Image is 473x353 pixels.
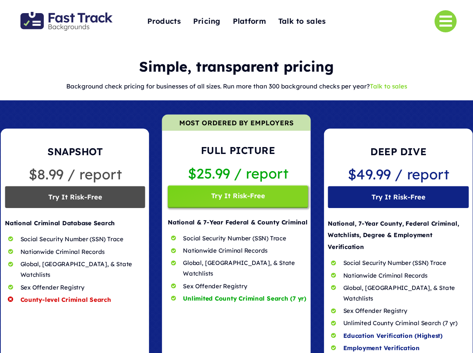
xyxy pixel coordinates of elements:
span: Background check pricing for businesses of all sizes. Run more than 300 background checks per year? [66,82,370,90]
a: Fast Track Backgrounds Logo [20,11,113,20]
span: Talk to sales [278,15,326,28]
a: Platform [233,13,266,30]
span: Platform [233,15,266,28]
a: Link to # [435,10,457,32]
a: Pricing [193,13,221,30]
a: Talk to sales [278,13,326,30]
span: Products [147,15,181,28]
a: Talk to sales [370,82,407,90]
nav: One Page [126,1,347,42]
span: Pricing [193,15,221,28]
b: Simple, transparent pricing [139,58,334,75]
img: Fast Track Backgrounds Logo [20,12,113,31]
